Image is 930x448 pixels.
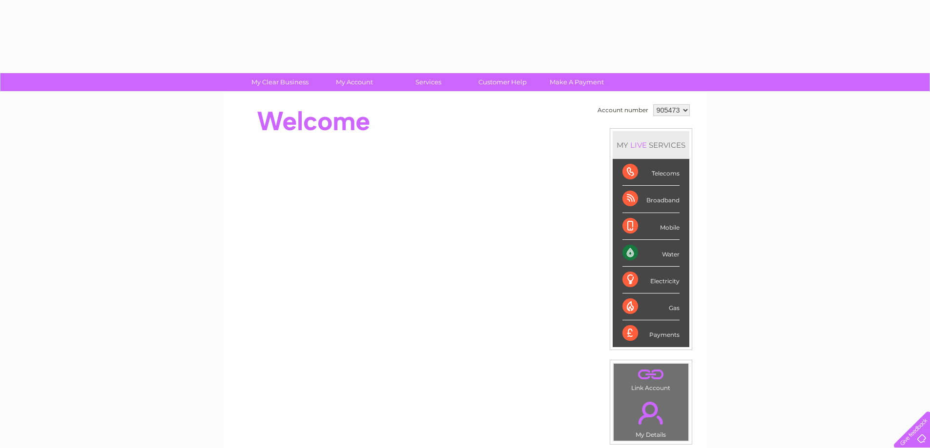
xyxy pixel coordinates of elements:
[240,73,320,91] a: My Clear Business
[314,73,394,91] a: My Account
[622,320,680,347] div: Payments
[613,131,689,159] div: MY SERVICES
[613,363,689,394] td: Link Account
[537,73,617,91] a: Make A Payment
[622,213,680,240] div: Mobile
[622,293,680,320] div: Gas
[622,159,680,186] div: Telecoms
[628,140,649,150] div: LIVE
[616,366,686,383] a: .
[622,240,680,267] div: Water
[613,393,689,441] td: My Details
[388,73,469,91] a: Services
[622,267,680,293] div: Electricity
[616,396,686,430] a: .
[595,102,651,118] td: Account number
[622,186,680,213] div: Broadband
[462,73,543,91] a: Customer Help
